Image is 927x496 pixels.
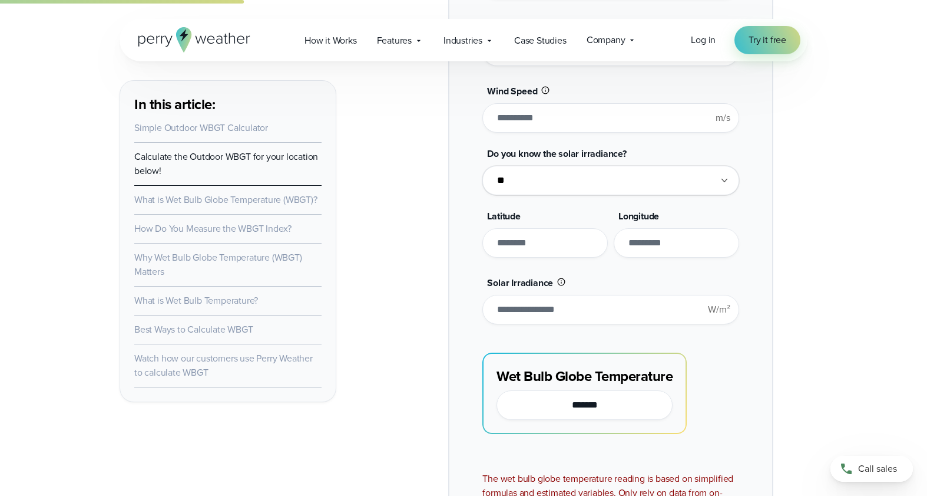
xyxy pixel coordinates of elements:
span: Solar Irradiance [487,276,553,290]
a: Try it free [734,26,800,54]
a: What is Wet Bulb Globe Temperature (WBGT)? [134,193,317,206]
span: Wind Speed [487,84,537,98]
a: What is Wet Bulb Temperature? [134,294,258,307]
span: Features [377,34,412,48]
h3: In this article: [134,95,322,114]
a: Log in [691,33,716,47]
span: Latitude [487,209,520,223]
a: Call sales [830,456,913,482]
span: Longitude [618,209,659,223]
a: How it Works [294,28,367,52]
a: How Do You Measure the WBGT Index? [134,222,292,235]
a: Simple Outdoor WBGT Calculator [134,121,268,134]
span: Company [587,33,625,47]
a: Calculate the Outdoor WBGT for your location below! [134,150,318,178]
span: Do you know the solar irradiance? [487,147,626,160]
a: Why Wet Bulb Globe Temperature (WBGT) Matters [134,251,302,278]
a: Watch how our customers use Perry Weather to calculate WBGT [134,352,313,379]
span: Call sales [858,462,897,476]
span: Relative Humidity [487,18,560,31]
span: Try it free [749,33,786,47]
a: Best Ways to Calculate WBGT [134,323,253,336]
a: Case Studies [504,28,577,52]
span: Industries [443,34,482,48]
span: How it Works [304,34,357,48]
span: Case Studies [514,34,567,48]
